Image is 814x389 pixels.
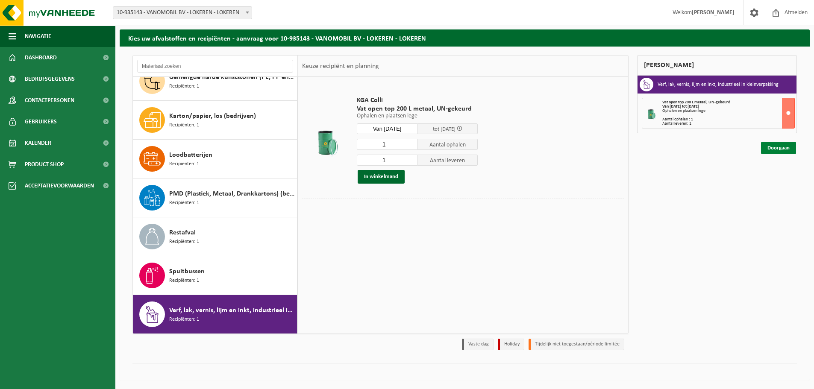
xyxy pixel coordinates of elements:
[169,189,295,199] span: PMD (Plastiek, Metaal, Drankkartons) (bedrijven)
[133,178,297,217] button: PMD (Plastiek, Metaal, Drankkartons) (bedrijven) Recipiënten: 1
[25,175,94,196] span: Acceptatievoorwaarden
[662,117,794,122] div: Aantal ophalen : 1
[25,26,51,47] span: Navigatie
[417,155,478,166] span: Aantal leveren
[120,29,810,46] h2: Kies uw afvalstoffen en recipiënten - aanvraag voor 10-935143 - VANOMOBIL BV - LOKEREN - LOKEREN
[169,121,199,129] span: Recipiënten: 1
[357,123,417,134] input: Selecteer datum
[169,111,256,121] span: Karton/papier, los (bedrijven)
[169,266,205,277] span: Spuitbussen
[137,60,293,73] input: Materiaal zoeken
[169,72,295,82] span: Gemengde harde kunststoffen (PE, PP en PVC), recycleerbaar (industrieel)
[133,295,297,333] button: Verf, lak, vernis, lijm en inkt, industrieel in kleinverpakking Recipiënten: 1
[113,7,252,19] span: 10-935143 - VANOMOBIL BV - LOKEREN - LOKEREN
[529,339,624,350] li: Tijdelijk niet toegestaan/période limitée
[25,111,57,132] span: Gebruikers
[662,109,794,113] div: Ophalen en plaatsen lege
[133,140,297,178] button: Loodbatterijen Recipiënten: 1
[169,316,199,324] span: Recipiënten: 1
[133,256,297,295] button: Spuitbussen Recipiënten: 1
[169,150,212,160] span: Loodbatterijen
[169,199,199,207] span: Recipiënten: 1
[113,6,252,19] span: 10-935143 - VANOMOBIL BV - LOKEREN - LOKEREN
[169,277,199,285] span: Recipiënten: 1
[25,68,75,90] span: Bedrijfsgegevens
[169,305,295,316] span: Verf, lak, vernis, lijm en inkt, industrieel in kleinverpakking
[658,78,779,91] h3: Verf, lak, vernis, lijm en inkt, industrieel in kleinverpakking
[662,100,730,105] span: Vat open top 200 L metaal, UN-gekeurd
[358,170,405,184] button: In winkelmand
[133,101,297,140] button: Karton/papier, los (bedrijven) Recipiënten: 1
[169,228,196,238] span: Restafval
[357,96,478,105] span: KGA Colli
[25,90,74,111] span: Contactpersonen
[25,47,57,68] span: Dashboard
[133,62,297,101] button: Gemengde harde kunststoffen (PE, PP en PVC), recycleerbaar (industrieel) Recipiënten: 1
[462,339,494,350] li: Vaste dag
[133,217,297,256] button: Restafval Recipiënten: 1
[357,105,478,113] span: Vat open top 200 L metaal, UN-gekeurd
[169,160,199,168] span: Recipiënten: 1
[357,113,478,119] p: Ophalen en plaatsen lege
[761,142,796,154] a: Doorgaan
[498,339,524,350] li: Holiday
[25,132,51,154] span: Kalender
[417,139,478,150] span: Aantal ophalen
[662,104,699,109] strong: Van [DATE] tot [DATE]
[433,126,455,132] span: tot [DATE]
[662,122,794,126] div: Aantal leveren: 1
[169,238,199,246] span: Recipiënten: 1
[692,9,735,16] strong: [PERSON_NAME]
[298,56,383,77] div: Keuze recipiënt en planning
[25,154,64,175] span: Product Shop
[169,82,199,91] span: Recipiënten: 1
[637,55,797,76] div: [PERSON_NAME]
